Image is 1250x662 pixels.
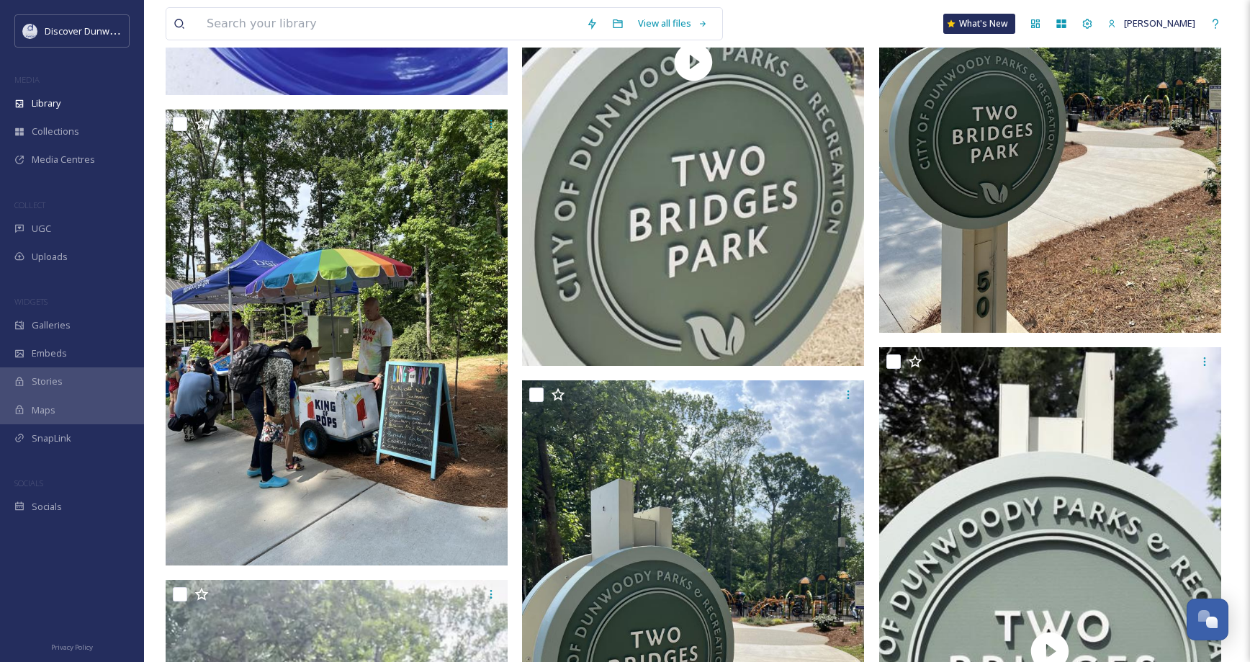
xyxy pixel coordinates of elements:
span: Discover Dunwoody [45,24,131,37]
span: Maps [32,403,55,417]
img: IMG_8846.JPG [166,109,508,565]
span: WIDGETS [14,296,48,307]
span: MEDIA [14,74,40,85]
span: Library [32,97,60,110]
a: [PERSON_NAME] [1100,9,1202,37]
span: Stories [32,375,63,388]
input: Search your library [199,8,579,40]
span: SOCIALS [14,478,43,488]
span: [PERSON_NAME] [1124,17,1195,30]
a: What's New [943,14,1015,34]
span: SnapLink [32,431,71,445]
span: Media Centres [32,153,95,166]
span: Privacy Policy [51,643,93,652]
a: View all files [631,9,715,37]
span: Socials [32,500,62,514]
span: Collections [32,125,79,138]
span: Uploads [32,250,68,264]
img: 696246f7-25b9-4a35-beec-0db6f57a4831.png [23,24,37,38]
span: Galleries [32,318,71,332]
a: Privacy Policy [51,638,93,655]
button: Open Chat [1187,599,1228,640]
span: COLLECT [14,200,45,210]
span: Embeds [32,346,67,360]
span: UGC [32,222,51,236]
